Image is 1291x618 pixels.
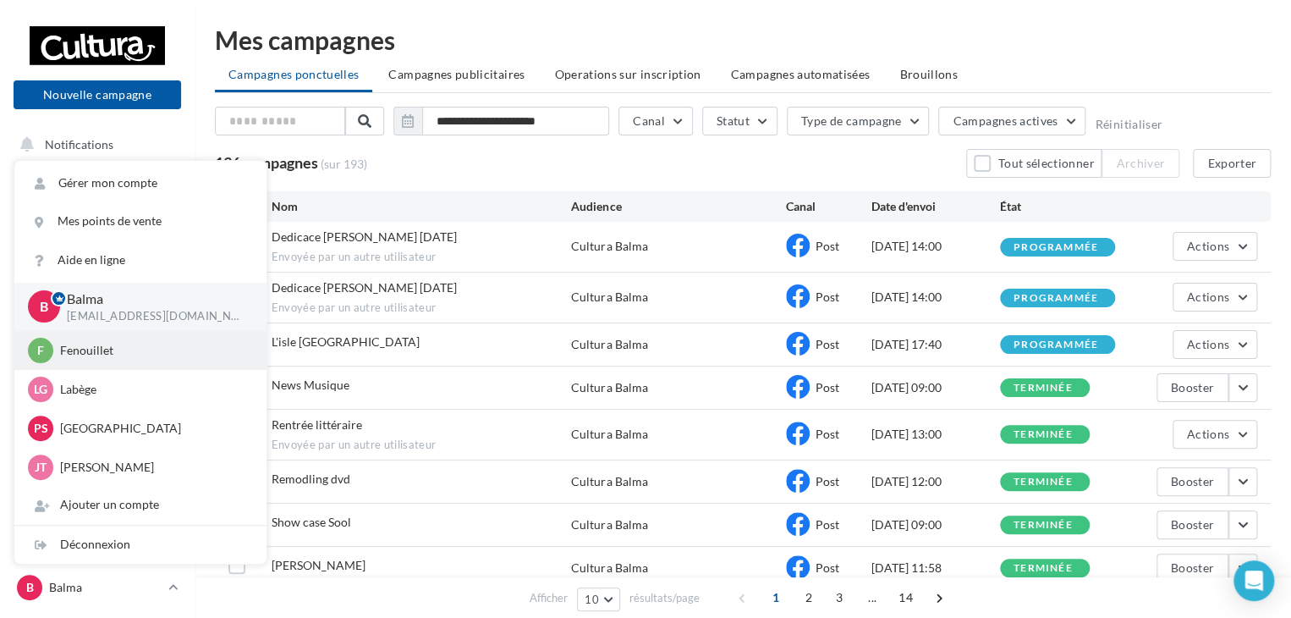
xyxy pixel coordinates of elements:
button: Actions [1173,420,1257,449]
span: Envoyée par un autre utilisateur [272,301,572,316]
p: Fenouillet [60,342,246,359]
a: Campagnes [10,255,184,290]
span: B [40,297,48,317]
span: Campagnes publicitaires [388,67,525,81]
button: Campagnes actives [938,107,1085,135]
button: Actions [1173,283,1257,312]
p: Labège [60,381,246,398]
div: [DATE] 12:00 [871,473,1000,490]
span: 136 campagnes [215,153,318,172]
p: [EMAIL_ADDRESS][DOMAIN_NAME] [67,309,239,324]
span: 10 [585,593,599,606]
a: Boîte de réception1 [10,211,184,247]
span: Show case Sool [272,515,351,529]
div: terminée [1014,383,1073,394]
span: Post [816,380,839,395]
div: [DATE] 14:00 [871,238,1000,255]
div: [DATE] 13:00 [871,426,1000,443]
span: Actions [1187,337,1229,351]
span: Ps [34,420,48,437]
div: terminée [1014,477,1073,488]
div: Canal [786,198,871,215]
p: Balma [67,290,239,309]
span: Operations sur inscription [554,67,700,81]
div: État [1000,198,1129,215]
button: Booster [1156,510,1228,539]
button: Archiver [1101,149,1179,178]
span: Envoyée par un autre utilisateur [272,250,572,265]
span: Post [816,427,839,441]
span: Lg [34,381,47,398]
button: Réinitialiser [1095,118,1162,131]
span: 14 [892,584,920,611]
div: Cultura Balma [571,379,647,396]
button: Booster [1156,373,1228,402]
span: B [26,579,34,596]
span: Post [816,239,839,253]
div: Déconnexion [14,526,266,564]
span: (sur 193) [321,156,367,173]
a: Aide en ligne [14,241,266,279]
div: programmée [1014,339,1098,350]
button: Type de campagne [787,107,930,135]
p: [PERSON_NAME] [60,459,246,476]
div: Cultura Balma [571,238,647,255]
span: Envoyée par un autre utilisateur [272,438,572,453]
div: Date d'envoi [871,198,1000,215]
span: Dan Brown [272,558,365,572]
div: [DATE] 14:00 [871,289,1000,306]
div: [DATE] 11:58 [871,560,1000,577]
p: [GEOGRAPHIC_DATA] [60,420,246,437]
span: Post [816,290,839,304]
span: ... [859,584,886,611]
p: Balma [49,579,162,596]
div: [DATE] 17:40 [871,336,1000,353]
div: Ajouter un compte [14,486,266,524]
div: Cultura Balma [571,289,647,306]
a: Opérations [10,169,184,205]
a: Calendrier [10,339,184,374]
a: Mes points de vente [14,202,266,240]
div: Cultura Balma [571,560,647,577]
span: Post [816,517,839,532]
button: Notifications [10,127,178,163]
span: Actions [1187,239,1229,253]
button: Actions [1173,232,1257,261]
span: Actions [1187,427,1229,441]
button: Actions [1173,330,1257,359]
div: terminée [1014,520,1073,531]
div: Audience [571,198,785,215]
div: Open Intercom Messenger [1233,560,1274,601]
div: Cultura Balma [571,473,647,490]
a: Gérer mon compte [14,164,266,202]
span: F [37,342,44,359]
span: 2 [795,584,822,611]
div: [DATE] 09:00 [871,379,1000,396]
span: Campagnes automatisées [731,67,871,81]
span: Post [816,337,839,351]
span: Campagnes actives [953,113,1058,128]
div: Cultura Balma [571,336,647,353]
button: Booster [1156,554,1228,582]
span: résultats/page [629,590,700,606]
span: Dedicace Marie-Genevieve Thomas 04.10.2025 [272,229,457,244]
a: Médiathèque [10,297,184,333]
span: JT [35,459,47,476]
div: programmée [1014,293,1098,304]
span: 1 [762,584,789,611]
button: Statut [702,107,777,135]
div: terminée [1014,429,1073,440]
div: Nom [272,198,572,215]
span: Post [816,474,839,488]
a: B Balma [14,571,181,604]
button: Canal [618,107,693,135]
span: Brouillons [899,67,958,81]
span: L'isle Sur Tarn [272,334,420,349]
span: 3 [826,584,853,611]
span: Rentrée littéraire [272,417,362,432]
span: Afficher [530,590,568,606]
span: Actions [1187,290,1229,304]
div: terminée [1014,563,1073,574]
span: Dedicace Marie Constance Mallard 27.09.2028 [272,280,457,295]
div: programmée [1014,242,1098,253]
